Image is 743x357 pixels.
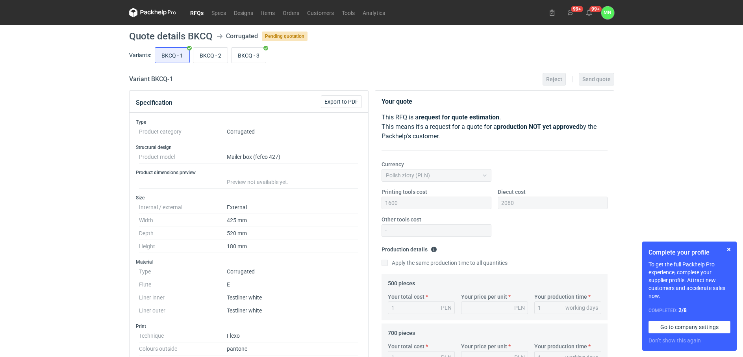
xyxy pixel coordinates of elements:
[129,74,173,84] h2: Variant BKCQ - 1
[139,227,227,240] dt: Depth
[388,342,424,350] label: Your total cost
[262,32,308,41] span: Pending quotation
[227,179,289,185] span: Preview not available yet.
[139,214,227,227] dt: Width
[303,8,338,17] a: Customers
[388,277,415,286] legend: 500 pieces
[139,240,227,253] dt: Height
[227,240,359,253] dd: 180 mm
[227,278,359,291] dd: E
[388,293,424,301] label: Your total cost
[382,188,427,196] label: Printing tools cost
[129,32,213,41] h1: Quote details BKCQ
[649,260,730,300] p: To get the full Packhelp Pro experience, complete your supplier profile. Attract new customers an...
[226,32,258,41] div: Corrugated
[388,327,415,336] legend: 700 pieces
[136,195,362,201] h3: Size
[461,342,507,350] label: Your price per unit
[136,323,362,329] h3: Print
[382,113,608,141] p: This RFQ is a . This means it's a request for a quote for a by the Packhelp's customer.
[139,291,227,304] dt: Liner inner
[257,8,279,17] a: Items
[382,160,404,168] label: Currency
[678,307,687,313] strong: 2 / 8
[193,47,228,63] label: BKCQ - 2
[136,169,362,176] h3: Product dimensions preview
[534,293,587,301] label: Your production time
[724,245,734,254] button: Skip for now
[419,113,499,121] strong: request for quote estimation
[129,51,151,59] label: Variants:
[565,304,598,312] div: working days
[543,73,566,86] button: Reject
[649,306,730,314] div: Completed:
[139,151,227,164] dt: Product model
[129,8,176,17] svg: Packhelp Pro
[441,304,452,312] div: PLN
[227,201,359,214] dd: External
[227,304,359,317] dd: Testliner white
[139,329,227,342] dt: Technique
[498,188,526,196] label: Diecut cost
[227,227,359,240] dd: 520 mm
[534,342,587,350] label: Your production time
[136,144,362,151] h3: Structural design
[227,125,359,138] dd: Corrugated
[139,125,227,138] dt: Product category
[382,98,412,105] strong: Your quote
[136,119,362,125] h3: Type
[649,337,701,344] button: Don’t show this again
[155,47,190,63] label: BKCQ - 1
[279,8,303,17] a: Orders
[601,6,614,19] div: Małgorzata Nowotna
[461,293,507,301] label: Your price per unit
[564,6,577,19] button: 99+
[227,151,359,164] dd: Mailer box (fefco 427)
[231,47,266,63] label: BKCQ - 3
[359,8,389,17] a: Analytics
[582,76,611,82] span: Send quote
[382,259,508,267] label: Apply the same production time to all quantities
[601,6,614,19] button: MN
[338,8,359,17] a: Tools
[227,265,359,278] dd: Corrugated
[497,123,580,130] strong: production NOT yet approved
[139,304,227,317] dt: Liner outer
[321,95,362,108] button: Export to PDF
[139,342,227,355] dt: Colours outside
[649,321,730,333] a: Go to company settings
[579,73,614,86] button: Send quote
[227,291,359,304] dd: Testliner white
[139,201,227,214] dt: Internal / external
[208,8,230,17] a: Specs
[136,259,362,265] h3: Material
[186,8,208,17] a: RFQs
[546,76,562,82] span: Reject
[382,243,437,253] legend: Production details
[227,214,359,227] dd: 425 mm
[382,216,421,223] label: Other tools cost
[227,329,359,342] dd: Flexo
[227,342,359,355] dd: pantone
[139,265,227,278] dt: Type
[324,99,358,104] span: Export to PDF
[230,8,257,17] a: Designs
[649,248,730,257] h1: Complete your profile
[139,278,227,291] dt: Flute
[136,93,172,112] button: Specification
[583,6,595,19] button: 99+
[514,304,525,312] div: PLN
